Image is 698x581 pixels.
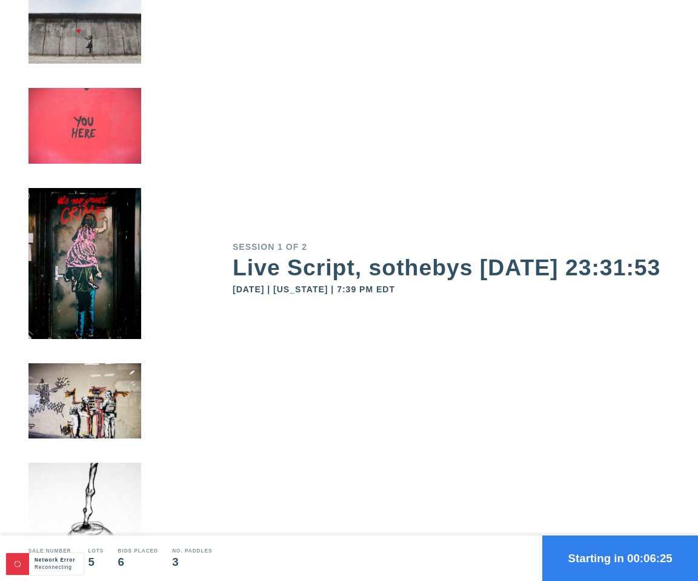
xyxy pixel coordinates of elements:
[118,549,158,554] div: Bids Placed
[118,557,158,568] div: 6
[28,363,142,463] img: small
[172,557,212,568] div: 3
[35,557,78,564] div: Network Error
[28,189,142,364] img: small
[88,557,104,568] div: 5
[542,536,698,581] button: Starting in 00:06:25
[28,1,142,89] img: small
[233,257,670,279] div: Live Script, sothebys [DATE] 23:31:53
[172,549,212,554] div: No. Paddles
[233,285,670,294] div: [DATE] | [US_STATE] | 7:39 PM EDT
[233,243,670,251] div: Session 1 of 2
[28,549,75,554] div: Sale number
[28,89,142,189] img: small
[35,564,78,571] div: Reconnecting
[88,549,104,554] div: Lots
